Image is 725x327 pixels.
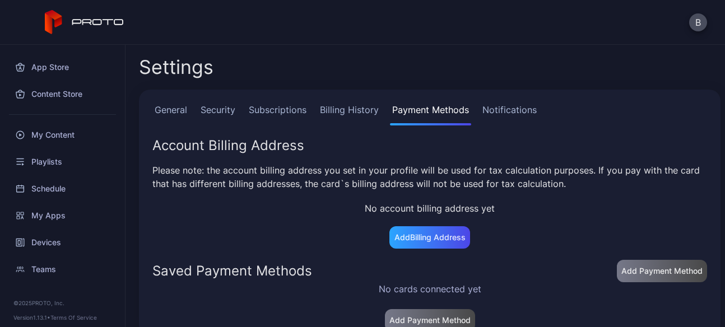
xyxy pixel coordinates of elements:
[152,202,707,215] p: No account billing address yet
[152,103,189,125] a: General
[7,81,118,108] a: Content Store
[13,298,111,307] div: © 2025 PROTO, Inc.
[7,256,118,283] a: Teams
[152,264,312,278] div: Saved Payment Methods
[617,260,707,282] button: Add Payment Method
[480,103,539,125] a: Notifications
[7,148,118,175] a: Playlists
[379,282,481,296] div: No cards connected yet
[152,163,707,190] div: Please note: the account billing address you set in your profile will be used for tax calculation...
[318,103,381,125] a: Billing History
[621,267,703,275] div: Add Payment Method
[50,314,97,321] a: Terms Of Service
[389,226,470,249] button: AddBilling Address
[7,175,118,202] a: Schedule
[389,316,471,325] div: Add Payment Method
[7,229,118,256] a: Devices
[7,54,118,81] a: App Store
[7,202,118,229] a: My Apps
[152,139,707,152] div: Account Billing Address
[689,13,707,31] button: B
[139,57,213,77] h2: Settings
[390,103,471,125] a: Payment Methods
[394,233,466,242] div: Add Billing Address
[247,103,309,125] a: Subscriptions
[7,122,118,148] a: My Content
[13,314,50,321] span: Version 1.13.1 •
[198,103,238,125] a: Security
